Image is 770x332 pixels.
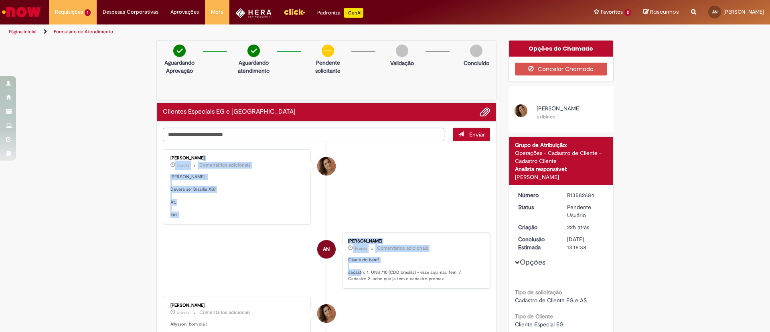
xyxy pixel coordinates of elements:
span: Aprovações [170,8,199,16]
time: 01/10/2025 10:31:56 [176,310,189,315]
div: Analista responsável: [515,165,608,173]
ul: Trilhas de página [6,24,507,39]
img: click_logo_yellow_360x200.png [284,6,305,18]
div: Emiliane Dias De Souza [317,157,336,175]
b: Tipo de solicitação [515,289,562,296]
button: Adicionar anexos [480,107,490,117]
small: Comentários adicionais [199,309,251,316]
time: 01/10/2025 14:14:45 [176,163,189,168]
img: img-circle-grey.png [470,45,482,57]
span: [PERSON_NAME] [723,8,764,15]
span: More [211,8,223,16]
div: Emiliane Dias De Souza [317,304,336,323]
button: Cancelar Chamado [515,63,608,75]
p: Olaa tudo bem? cadastro 1: UNB 710 (CDD brasilia) - esse aqui nao tem :/ Cadastro 2: acho que ja ... [348,257,482,282]
div: Operações - Cadastro de Cliente - Cadastro Cliente [515,149,608,165]
dt: Conclusão Estimada [512,235,561,251]
span: 1m atrás [176,163,189,168]
div: [PERSON_NAME] [348,239,482,244]
img: HeraLogo.png [235,8,272,18]
p: Validação [390,59,414,67]
span: AN [712,9,717,14]
div: 30/09/2025 16:12:25 [567,223,604,231]
span: 22h atrás [567,224,589,231]
div: [PERSON_NAME] [515,173,608,181]
span: 1 [85,9,91,16]
span: Cadastro de Cliente EG e AS [515,297,587,304]
p: Pendente solicitante [308,59,347,75]
div: [DATE] 13:15:38 [567,235,604,251]
span: [PERSON_NAME] [537,105,581,112]
small: exibindo [537,114,555,120]
span: Cliente Especial EG [515,321,563,328]
img: check-circle-green.png [247,45,260,57]
span: Requisições [55,8,83,16]
p: Aguardando Aprovação [160,59,199,75]
p: +GenAi [344,8,363,18]
span: 2 [624,9,631,16]
time: 30/09/2025 16:12:25 [567,224,589,231]
div: Pendente Usuário [567,203,604,219]
b: Tipo de Cliente [515,313,553,320]
a: Formulário de Atendimento [54,29,113,35]
p: [PERSON_NAME], Deverá ser Brasilia XB? At, Emi [170,174,304,218]
span: Rascunhos [650,8,679,16]
div: Grupo de Atribuição: [515,141,608,149]
div: [PERSON_NAME] [170,303,304,308]
span: 4h atrás [354,246,367,251]
dt: Status [512,203,561,211]
span: Enviar [469,131,485,138]
div: [PERSON_NAME] [170,156,304,161]
h2: Clientes Especiais EG e AS Histórico de tíquete [163,108,296,116]
div: Allysson Belle Dalla Nora [317,240,336,259]
div: Padroniza [317,8,363,18]
small: Comentários adicionais [199,162,251,169]
span: Despesas Corporativas [103,8,158,16]
div: Opções do Chamado [509,41,614,57]
div: R13582684 [567,191,604,199]
button: Enviar [453,128,490,141]
img: ServiceNow [1,4,42,20]
textarea: Digite sua mensagem aqui... [163,128,444,141]
img: circle-minus.png [322,45,334,57]
dt: Criação [512,223,561,231]
p: Concluído [464,59,489,67]
span: AN [323,240,330,259]
dt: Número [512,191,561,199]
time: 01/10/2025 10:35:09 [354,246,367,251]
a: Página inicial [9,29,36,35]
span: 4h atrás [176,310,189,315]
img: img-circle-grey.png [396,45,408,57]
a: Rascunhos [643,8,679,16]
p: Aguardando atendimento [234,59,273,75]
span: Favoritos [601,8,623,16]
img: check-circle-green.png [173,45,186,57]
small: Comentários adicionais [377,245,428,252]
